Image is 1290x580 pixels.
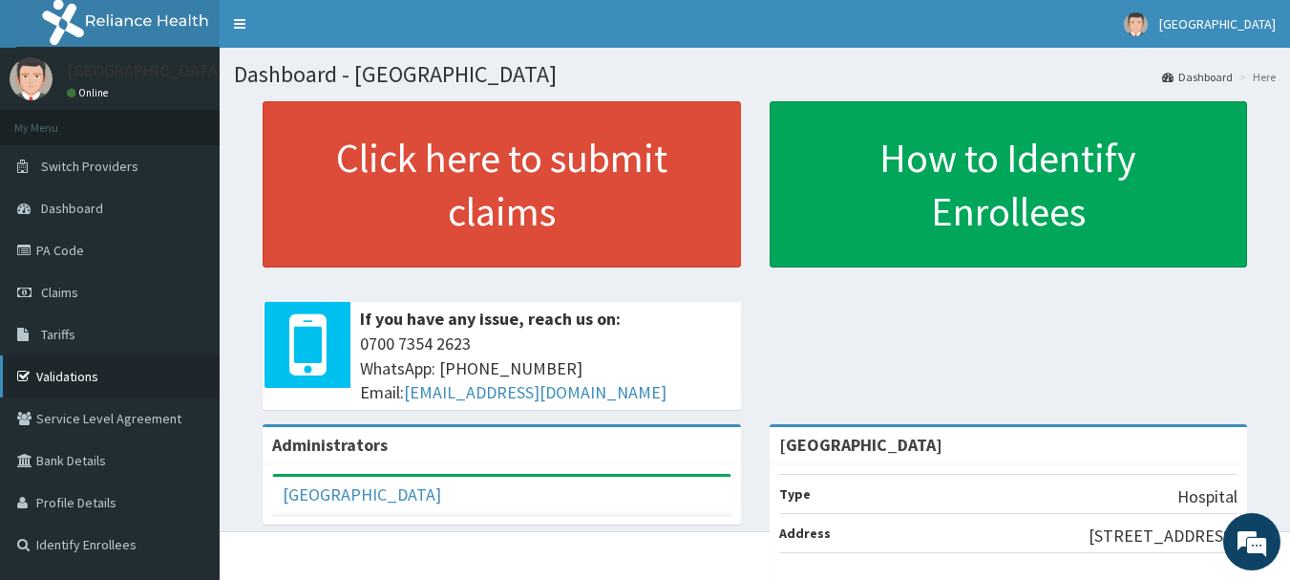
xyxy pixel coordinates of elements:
[1159,15,1276,32] span: [GEOGRAPHIC_DATA]
[779,525,831,542] b: Address
[41,158,138,175] span: Switch Providers
[41,326,75,343] span: Tariffs
[263,101,741,268] a: Click here to submit claims
[10,57,53,100] img: User Image
[1089,524,1237,548] p: [STREET_ADDRESS]
[770,101,1248,268] a: How to Identify Enrollees
[67,62,224,79] p: [GEOGRAPHIC_DATA]
[1177,484,1237,509] p: Hospital
[360,308,621,330] b: If you have any issue, reach us on:
[234,62,1276,87] h1: Dashboard - [GEOGRAPHIC_DATA]
[272,434,388,456] b: Administrators
[41,284,78,301] span: Claims
[283,483,441,505] a: [GEOGRAPHIC_DATA]
[779,434,942,456] strong: [GEOGRAPHIC_DATA]
[67,86,113,99] a: Online
[1162,69,1233,85] a: Dashboard
[779,485,811,503] b: Type
[404,381,666,403] a: [EMAIL_ADDRESS][DOMAIN_NAME]
[1235,69,1276,85] li: Here
[41,200,103,217] span: Dashboard
[1124,12,1148,36] img: User Image
[360,332,731,405] span: 0700 7354 2623 WhatsApp: [PHONE_NUMBER] Email:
